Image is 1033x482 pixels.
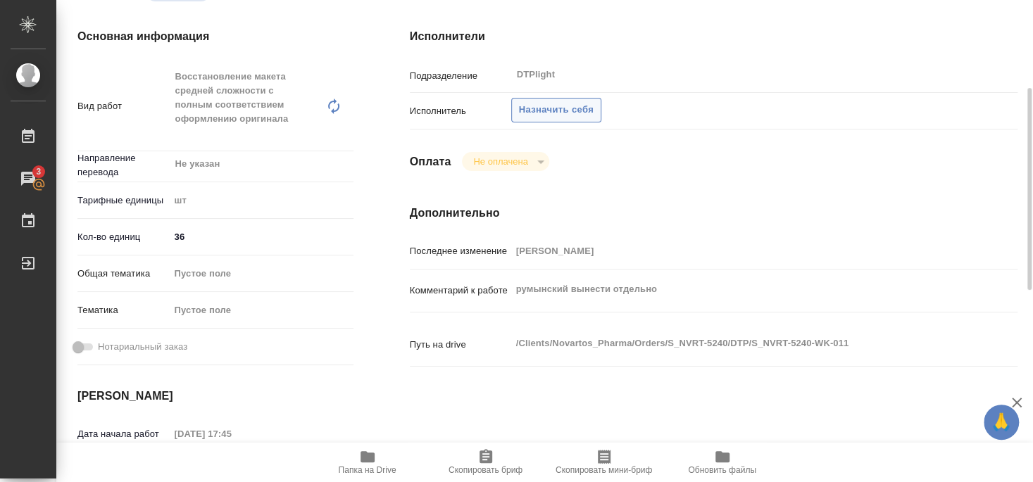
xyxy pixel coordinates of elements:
[410,153,451,170] h4: Оплата
[519,102,594,118] span: Назначить себя
[989,407,1013,437] span: 🙏
[410,205,1018,222] h4: Дополнительно
[462,152,549,171] div: Не оплачена
[77,388,353,405] h4: [PERSON_NAME]
[511,277,967,301] textarea: румынский вынести отдельно
[27,165,49,179] span: 3
[410,284,511,298] p: Комментарий к работе
[77,427,170,441] p: Дата начала работ
[984,405,1019,440] button: 🙏
[511,331,967,355] textarea: /Clients/Novartos_Pharma/Orders/S_NVRT-5240/DTP/S_NVRT-5240-WK-011
[77,28,353,45] h4: Основная информация
[170,262,353,286] div: Пустое поле
[77,151,170,179] p: Направление перевода
[308,443,427,482] button: Папка на Drive
[688,465,756,475] span: Обновить файлы
[98,340,187,354] span: Нотариальный заказ
[4,161,53,196] a: 3
[77,194,170,208] p: Тарифные единицы
[170,227,353,247] input: ✎ Введи что-нибудь
[663,443,782,482] button: Обновить файлы
[170,298,353,322] div: Пустое поле
[410,69,511,83] p: Подразделение
[77,303,170,317] p: Тематика
[511,241,967,261] input: Пустое поле
[556,465,652,475] span: Скопировать мини-бриф
[410,338,511,352] p: Путь на drive
[545,443,663,482] button: Скопировать мини-бриф
[175,267,337,281] div: Пустое поле
[77,267,170,281] p: Общая тематика
[339,465,396,475] span: Папка на Drive
[410,244,511,258] p: Последнее изменение
[410,28,1018,45] h4: Исполнители
[77,230,170,244] p: Кол-во единиц
[170,189,353,213] div: шт
[77,99,170,113] p: Вид работ
[427,443,545,482] button: Скопировать бриф
[175,303,337,317] div: Пустое поле
[410,104,511,118] p: Исполнитель
[469,156,532,167] button: Не оплачена
[511,98,601,122] button: Назначить себя
[449,465,522,475] span: Скопировать бриф
[170,424,293,444] input: Пустое поле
